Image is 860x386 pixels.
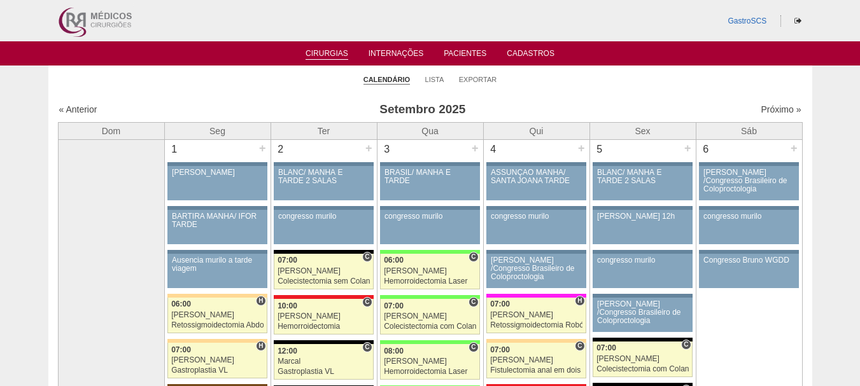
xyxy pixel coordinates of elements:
div: 3 [377,140,397,159]
a: congresso murilo [380,210,479,244]
div: Key: Aviso [699,206,798,210]
a: [PERSON_NAME] /Congresso Brasileiro de Coloproctologia [699,166,798,200]
div: Key: Assunção [274,295,373,299]
div: [PERSON_NAME] [384,267,476,275]
span: Consultório [681,340,691,350]
span: 08:00 [384,347,404,355]
div: + [363,140,374,156]
a: C 07:00 [PERSON_NAME] Colecistectomia com Colangiografia VL [380,299,479,334]
div: [PERSON_NAME] [596,355,689,363]
div: Key: Blanc [593,338,692,341]
div: Hemorroidectomia Laser [384,277,476,286]
div: congresso murilo [491,212,582,221]
div: Key: Aviso [274,162,373,166]
span: Hospital [256,341,265,351]
div: + [789,140,800,156]
div: [PERSON_NAME] [172,169,263,177]
div: [PERSON_NAME] /Congresso Brasileiro de Coloproctologia [491,256,582,282]
div: Key: Brasil [380,340,479,344]
div: Key: Aviso [699,162,798,166]
div: Ausencia murilo a tarde viagem [172,256,263,273]
i: Sair [794,17,801,25]
div: Retossigmoidectomia Robótica [490,321,582,329]
div: Key: Aviso [167,162,267,166]
a: C 12:00 Marcal Gastroplastia VL [274,344,373,380]
div: Key: Bartira [486,339,586,343]
div: [PERSON_NAME] /Congresso Brasileiro de Coloproctologia [597,300,688,326]
a: C 08:00 [PERSON_NAME] Hemorroidectomia Laser [380,344,479,380]
span: 06:00 [384,256,404,265]
div: Retossigmoidectomia Abdominal VL [171,321,264,329]
a: « Anterior [59,104,97,114]
span: Hospital [256,296,265,306]
a: [PERSON_NAME] [167,166,267,200]
a: Congresso Bruno WGDD [699,254,798,288]
div: Colecistectomia com Colangiografia VL [596,365,689,373]
div: [PERSON_NAME] [490,356,582,364]
div: Key: Aviso [593,294,692,298]
a: BARTIRA MANHÃ/ IFOR TARDE [167,210,267,244]
a: [PERSON_NAME] 12h [593,210,692,244]
h3: Setembro 2025 [237,100,608,119]
div: [PERSON_NAME] [278,267,370,275]
div: Key: Aviso [380,206,479,210]
div: Hemorroidectomia [278,322,370,331]
div: Gastroplastia VL [171,366,264,375]
div: Key: Aviso [167,206,267,210]
a: C 07:00 [PERSON_NAME] Fistulectomia anal em dois tempos [486,343,586,378]
div: Congresso Bruno WGDD [703,256,794,265]
span: Consultório [575,341,584,351]
a: C 07:00 [PERSON_NAME] Colecistectomia com Colangiografia VL [593,341,692,377]
div: Colecistectomia sem Colangiografia VL [278,277,370,286]
span: 07:00 [596,343,616,352]
div: congresso murilo [278,212,369,221]
div: + [682,140,693,156]
span: 07:00 [171,345,191,354]
div: [PERSON_NAME] [490,311,582,319]
div: BARTIRA MANHÃ/ IFOR TARDE [172,212,263,229]
span: 07:00 [384,301,404,310]
div: BRASIL/ MANHÃ E TARDE [384,169,476,185]
div: Key: Aviso [593,162,692,166]
div: Key: Aviso [167,250,267,254]
div: Key: Aviso [593,206,692,210]
span: Consultório [362,252,372,262]
span: Consultório [469,252,478,262]
div: Gastroplastia VL [278,368,370,376]
div: + [257,140,268,156]
div: BLANC/ MANHÃ E TARDE 2 SALAS [597,169,688,185]
th: Sex [589,122,696,139]
a: congresso murilo [699,210,798,244]
a: Pacientes [444,49,486,62]
a: Próximo » [761,104,801,114]
div: Key: Aviso [380,162,479,166]
div: Key: Aviso [274,206,373,210]
a: Cadastros [507,49,554,62]
div: Key: Aviso [593,250,692,254]
a: Exportar [459,75,497,84]
div: + [576,140,587,156]
div: [PERSON_NAME] /Congresso Brasileiro de Coloproctologia [703,169,794,194]
div: Key: Aviso [699,250,798,254]
div: ASSUNÇÃO MANHÃ/ SANTA JOANA TARDE [491,169,582,185]
th: Qui [483,122,589,139]
span: 07:00 [490,300,510,308]
span: 10:00 [278,301,297,310]
div: 4 [484,140,504,159]
a: H 07:00 [PERSON_NAME] Retossigmoidectomia Robótica [486,298,586,333]
th: Sáb [696,122,802,139]
a: BLANC/ MANHÃ E TARDE 2 SALAS [274,166,373,200]
div: Key: Bartira [167,294,267,298]
a: [PERSON_NAME] /Congresso Brasileiro de Coloproctologia [486,254,586,288]
a: [PERSON_NAME] /Congresso Brasileiro de Coloproctologia [593,298,692,332]
div: [PERSON_NAME] [278,312,370,321]
th: Seg [164,122,271,139]
div: Key: Aviso [486,250,586,254]
a: C 07:00 [PERSON_NAME] Colecistectomia sem Colangiografia VL [274,254,373,289]
div: Key: Blanc [274,250,373,254]
div: congresso murilo [384,212,476,221]
a: BRASIL/ MANHÃ E TARDE [380,166,479,200]
div: Key: Aviso [486,162,586,166]
span: 07:00 [278,256,297,265]
div: [PERSON_NAME] [384,357,476,366]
